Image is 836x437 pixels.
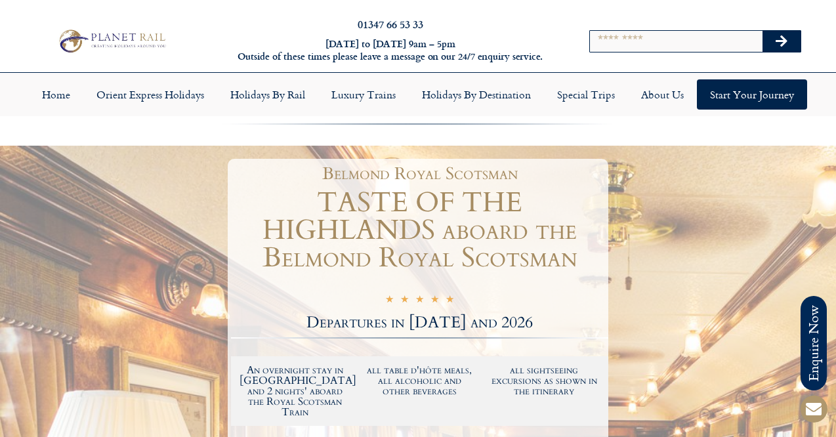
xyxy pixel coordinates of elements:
a: 01347 66 53 33 [358,16,423,31]
img: Planet Rail Train Holidays Logo [54,27,169,54]
a: Start your Journey [697,79,807,110]
a: Orient Express Holidays [83,79,217,110]
h2: An overnight stay in [GEOGRAPHIC_DATA] and 2 nights' aboard the Royal Scotsman Train [240,365,351,417]
h2: all sightseeing excursions as shown in the itinerary [488,365,600,396]
i: ☆ [400,295,409,307]
h1: TASTE OF THE HIGHLANDS aboard the Belmond Royal Scotsman [231,189,608,272]
nav: Menu [7,79,829,110]
button: Search [763,31,801,52]
a: Luxury Trains [318,79,409,110]
a: Special Trips [544,79,628,110]
h2: all table d'hôte meals, all alcoholic and other beverages [364,365,476,396]
div: 5/5 [385,293,454,307]
a: Home [29,79,83,110]
a: Holidays by Rail [217,79,318,110]
i: ☆ [415,295,424,307]
a: About Us [628,79,697,110]
i: ☆ [430,295,439,307]
a: Holidays by Destination [409,79,544,110]
i: ☆ [446,295,454,307]
h2: Departures in [DATE] and 2026 [231,315,608,331]
h1: Belmond Royal Scotsman [238,165,602,182]
h6: [DATE] to [DATE] 9am – 5pm Outside of these times please leave a message on our 24/7 enquiry serv... [226,38,554,62]
i: ☆ [385,295,394,307]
